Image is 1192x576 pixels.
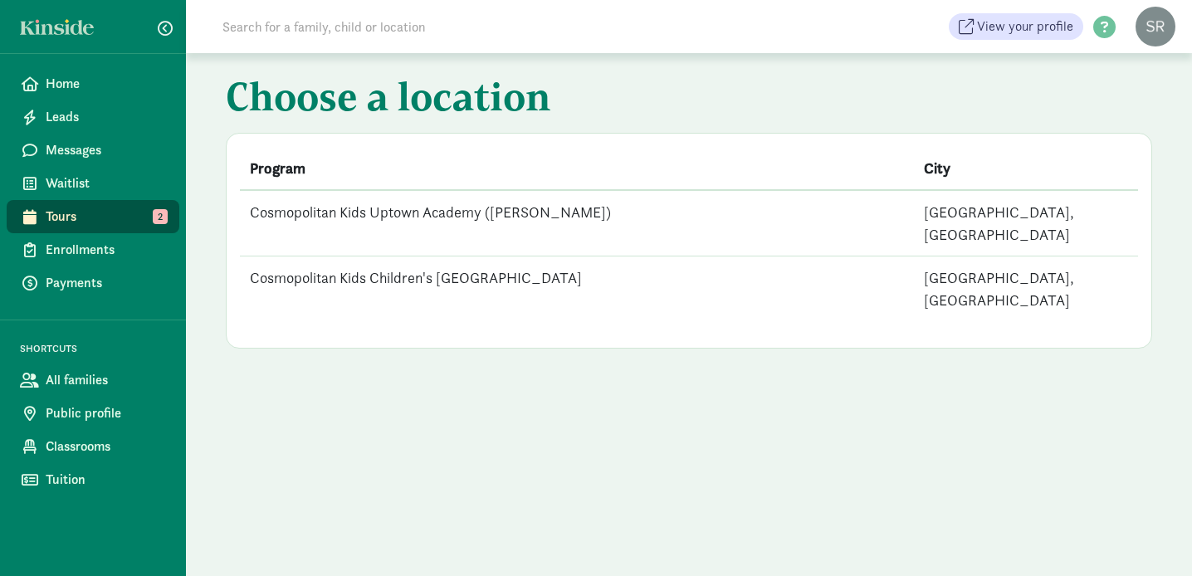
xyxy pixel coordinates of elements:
a: Tours 2 [7,200,179,233]
a: View your profile [949,13,1083,40]
a: Leads [7,100,179,134]
span: Messages [46,140,166,160]
a: Public profile [7,397,179,430]
span: Enrollments [46,240,166,260]
input: Search for a family, child or location [213,10,678,43]
a: All families [7,364,179,397]
span: Home [46,74,166,94]
h1: Choose a location [226,73,1152,126]
td: Cosmopolitan Kids Children's [GEOGRAPHIC_DATA] [240,256,914,322]
iframe: Chat Widget [1109,496,1192,576]
span: View your profile [977,17,1073,37]
a: Enrollments [7,233,179,266]
span: Tours [46,207,166,227]
a: Home [7,67,179,100]
span: 2 [153,209,168,224]
span: Waitlist [46,173,166,193]
td: [GEOGRAPHIC_DATA], [GEOGRAPHIC_DATA] [914,190,1139,256]
a: Messages [7,134,179,167]
td: [GEOGRAPHIC_DATA], [GEOGRAPHIC_DATA] [914,256,1139,322]
span: Payments [46,273,166,293]
span: All families [46,370,166,390]
span: Classrooms [46,437,166,456]
span: Leads [46,107,166,127]
a: Tuition [7,463,179,496]
td: Cosmopolitan Kids Uptown Academy ([PERSON_NAME]) [240,190,914,256]
th: City [914,147,1139,190]
span: Public profile [46,403,166,423]
a: Waitlist [7,167,179,200]
th: Program [240,147,914,190]
a: Payments [7,266,179,300]
span: Tuition [46,470,166,490]
a: Classrooms [7,430,179,463]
